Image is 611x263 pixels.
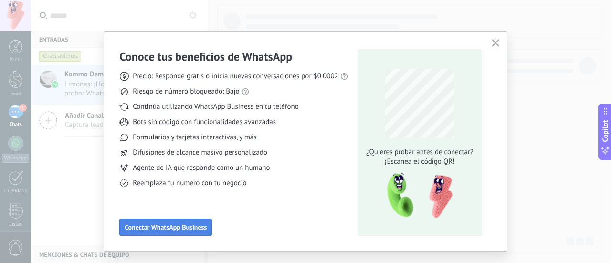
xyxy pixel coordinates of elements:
span: Difusiones de alcance masivo personalizado [133,148,267,158]
span: ¡Escanea el código QR! [363,157,476,167]
span: Continúa utilizando WhatsApp Business en tu teléfono [133,102,298,112]
span: Riesgo de número bloqueado: Bajo [133,87,239,96]
span: Agente de IA que responde como un humano [133,163,270,173]
span: Precio: Responde gratis o inicia nuevas conversaciones por $0.0002 [133,72,338,81]
span: Reemplaza tu número con tu negocio [133,179,246,188]
img: qr-pic-1x.png [379,170,454,221]
span: Bots sin código con funcionalidades avanzadas [133,117,276,127]
span: Copilot [600,120,610,142]
span: Conectar WhatsApp Business [125,224,207,231]
span: ¿Quieres probar antes de conectar? [363,147,476,157]
h3: Conoce tus beneficios de WhatsApp [119,49,292,64]
span: Formularios y tarjetas interactivas, y más [133,133,256,142]
button: Conectar WhatsApp Business [119,219,212,236]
